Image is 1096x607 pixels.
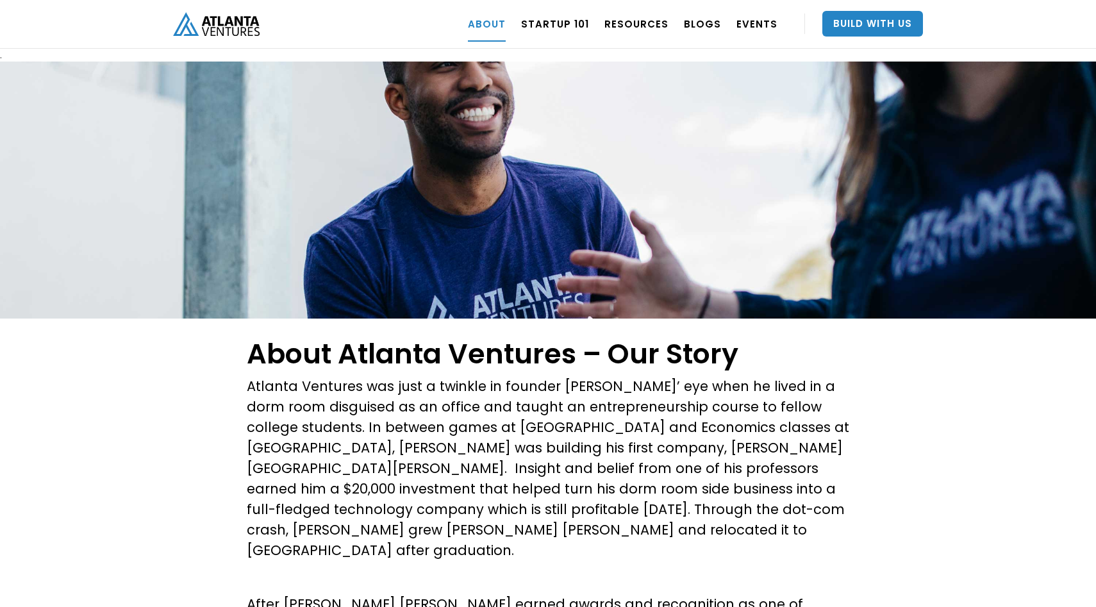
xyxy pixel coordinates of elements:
a: EVENTS [736,6,777,42]
a: ABOUT [468,6,506,42]
h1: About Atlanta Ventures – Our Story [247,338,849,370]
a: Startup 101 [521,6,589,42]
p: Atlanta Ventures was just a twinkle in founder [PERSON_NAME]’ eye when he lived in a dorm room di... [247,376,849,561]
a: Build With Us [822,11,923,37]
a: RESOURCES [604,6,668,42]
a: BLOGS [684,6,721,42]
